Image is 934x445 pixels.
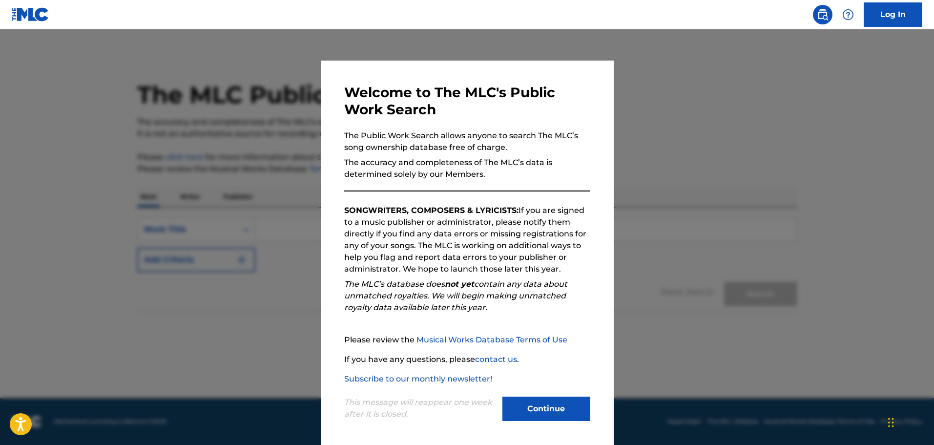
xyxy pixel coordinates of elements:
p: If you are signed to a music publisher or administrator, please notify them directly if you find ... [344,205,590,275]
strong: not yet [445,279,474,289]
strong: SONGWRITERS, COMPOSERS & LYRICISTS: [344,206,519,215]
button: Continue [502,397,590,421]
div: Help [838,5,858,24]
em: The MLC’s database does contain any data about unmatched royalties. We will begin making unmatche... [344,279,567,312]
a: Subscribe to our monthly newsletter! [344,374,492,383]
a: Musical Works Database Terms of Use [416,335,567,344]
img: search [817,9,829,21]
img: MLC Logo [12,7,49,21]
p: If you have any questions, please . [344,354,590,365]
p: The Public Work Search allows anyone to search The MLC’s song ownership database free of charge. [344,130,590,153]
a: Public Search [813,5,832,24]
div: Drag [888,408,894,437]
iframe: Chat Widget [885,398,934,445]
p: The accuracy and completeness of The MLC’s data is determined solely by our Members. [344,157,590,180]
p: This message will reappear one week after it is closed. [344,397,497,420]
a: Log In [864,2,922,27]
h3: Welcome to The MLC's Public Work Search [344,84,590,118]
a: contact us [475,355,517,364]
img: help [842,9,854,21]
p: Please review the [344,334,590,346]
